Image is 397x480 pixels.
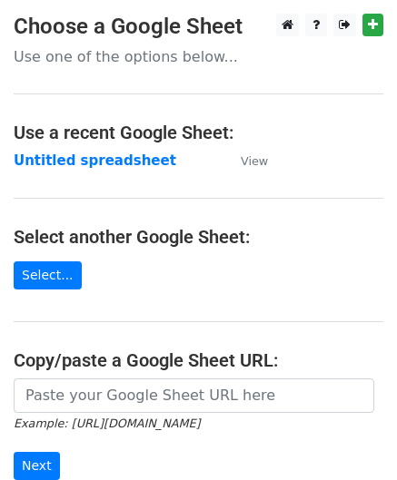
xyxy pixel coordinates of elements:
p: Use one of the options below... [14,47,383,66]
small: Example: [URL][DOMAIN_NAME] [14,416,200,430]
small: View [241,154,268,168]
h3: Choose a Google Sheet [14,14,383,40]
a: Select... [14,261,82,289]
input: Paste your Google Sheet URL here [14,378,374,413]
a: View [223,152,268,169]
h4: Select another Google Sheet: [14,226,383,248]
input: Next [14,452,60,480]
h4: Use a recent Google Sheet: [14,122,383,143]
a: Untitled spreadsheet [14,152,176,169]
h4: Copy/paste a Google Sheet URL: [14,349,383,371]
